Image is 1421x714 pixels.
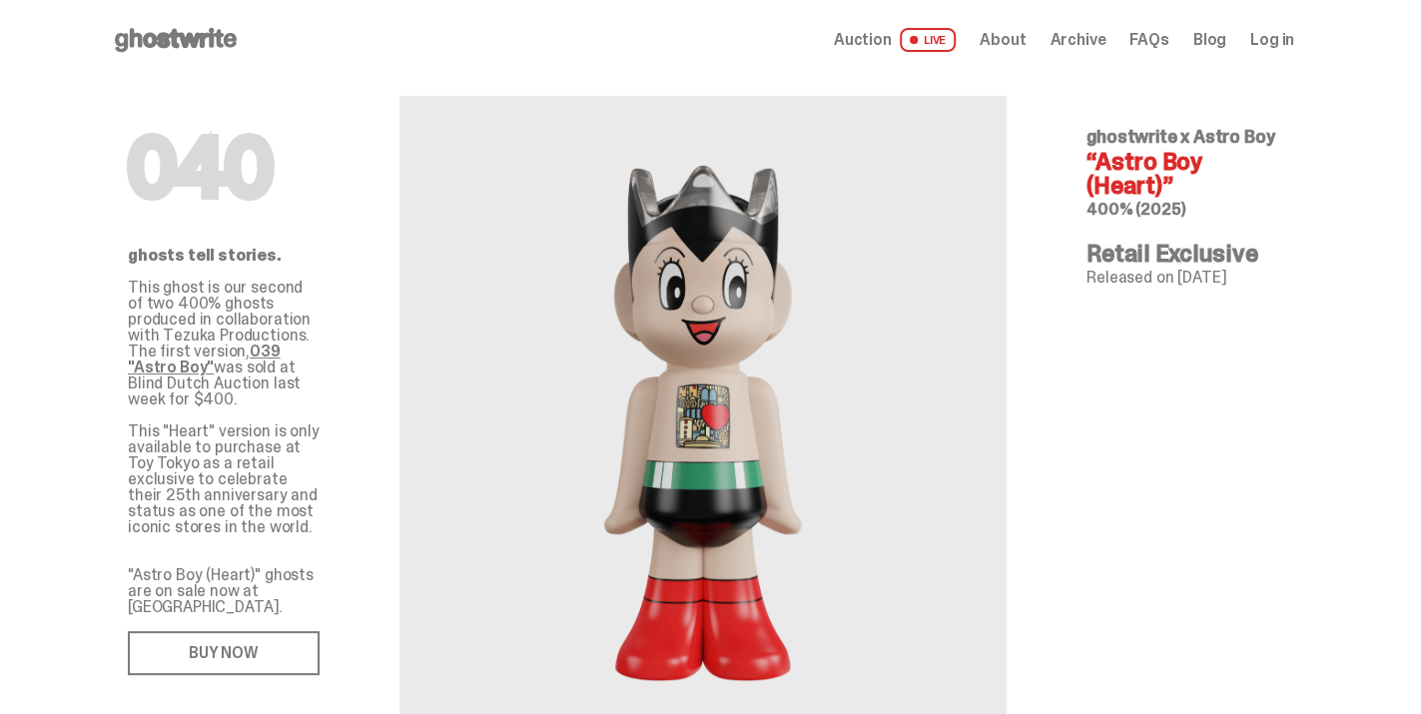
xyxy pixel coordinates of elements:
[1250,32,1294,48] a: Log in
[1086,150,1278,198] h4: “Astro Boy (Heart)”
[1086,125,1274,149] span: ghostwrite x Astro Boy
[834,32,892,48] span: Auction
[834,28,956,52] a: Auction LIVE
[128,631,320,675] a: BUY NOW
[1050,32,1105,48] a: Archive
[900,28,957,52] span: LIVE
[1086,270,1278,286] p: Released on [DATE]
[584,144,822,693] img: Astro Boy&ldquo;Astro Boy (Heart)&rdquo;
[1086,242,1278,266] h4: Retail Exclusive
[128,280,320,675] p: This ghost is our second of two 400% ghosts produced in collaboration with Tezuka Productions. Th...
[1193,32,1226,48] a: Blog
[980,32,1026,48] a: About
[1129,32,1168,48] a: FAQs
[1086,199,1185,220] span: 400% (2025)
[128,248,320,264] p: ghosts tell stories.
[128,341,281,377] a: 039 "Astro Boy"
[128,128,320,208] h1: 040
